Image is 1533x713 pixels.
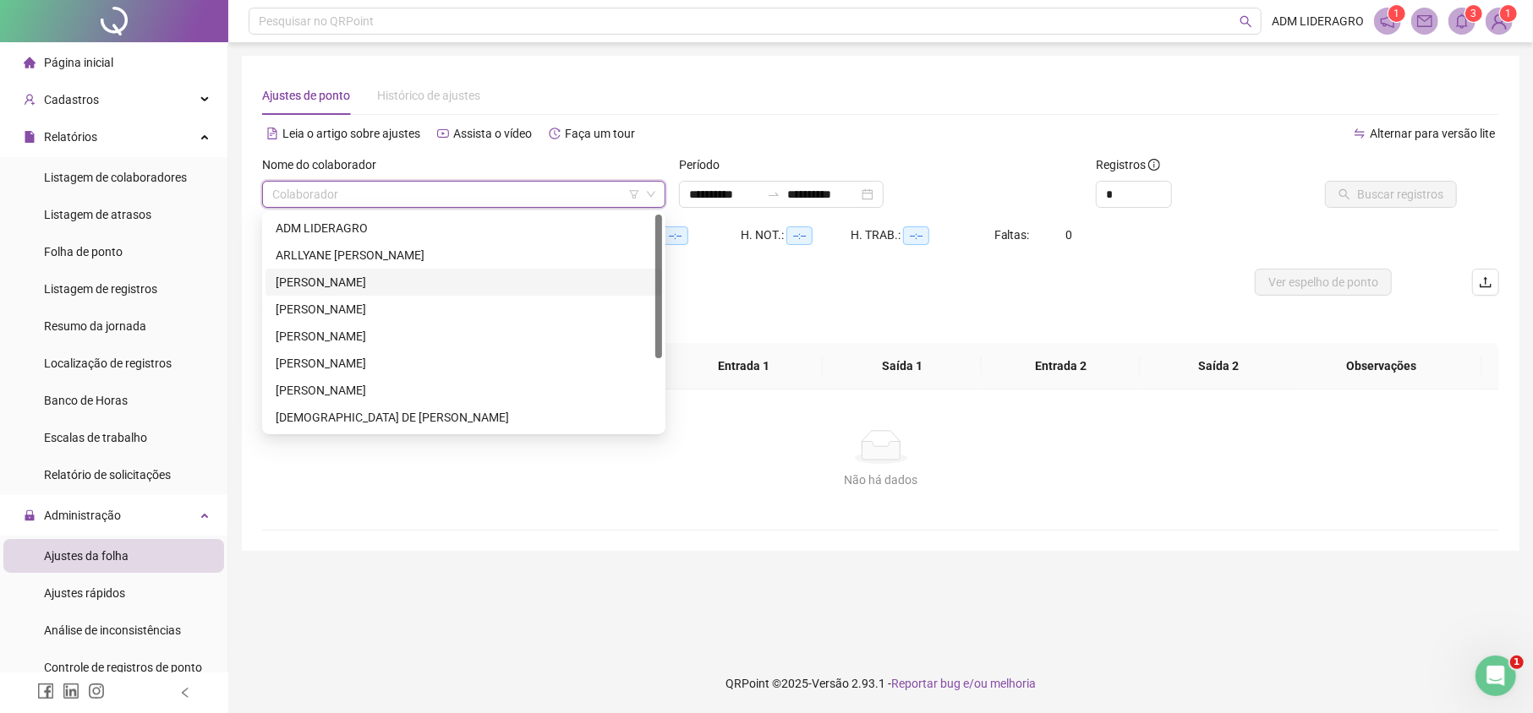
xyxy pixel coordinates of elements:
[24,131,36,143] span: file
[1471,8,1477,19] span: 3
[377,89,480,102] span: Histórico de ajustes
[741,226,851,245] div: H. NOT.:
[44,661,202,674] span: Controle de registros de ponto
[44,93,99,106] span: Cadastros
[44,468,171,482] span: Relatório de solicitações
[262,89,350,102] span: Ajustes de ponto
[282,127,420,140] span: Leia o artigo sobre ajustes
[1354,128,1366,139] span: swap
[266,377,662,404] div: MAYARA DIVINA MARTINS ALVES
[1295,356,1469,375] span: Observações
[453,127,532,140] span: Assista o vídeo
[262,155,387,174] label: Nome do colaborador
[767,188,780,201] span: to
[179,687,191,699] span: left
[1510,656,1524,669] span: 1
[44,130,97,144] span: Relatórios
[1380,14,1395,29] span: notification
[276,273,652,291] div: [PERSON_NAME]
[767,188,780,201] span: swap-right
[1388,5,1405,22] sup: 1
[44,549,129,563] span: Ajustes da folha
[44,586,125,600] span: Ajustes rápidos
[44,623,181,637] span: Análise de inconsistências
[1506,8,1512,19] span: 1
[44,171,187,184] span: Listagem de colaboradores
[276,327,652,346] div: [PERSON_NAME]
[44,245,123,259] span: Folha de ponto
[629,189,639,199] span: filter
[1500,5,1517,22] sup: Atualize o seu contato no menu Meus Dados
[662,226,688,245] span: --:--
[812,677,849,690] span: Versão
[1417,14,1432,29] span: mail
[276,408,652,427] div: [DEMOGRAPHIC_DATA] DE [PERSON_NAME]
[1096,155,1160,174] span: Registros
[1479,275,1492,289] span: upload
[1272,12,1364,30] span: ADM LIDERAGRO
[24,509,36,521] span: lock
[994,228,1032,242] span: Faltas:
[282,471,1479,489] div: Não há dados
[266,215,662,242] div: ADM LIDERAGRO
[1476,656,1516,696] iframe: Intercom live chat
[266,269,662,296] div: ÉRIKA GUALBERTO VIEIRA SALGADO
[1148,159,1160,171] span: info-circle
[1140,343,1298,389] th: Saída 2
[44,509,121,522] span: Administração
[549,128,561,139] span: history
[44,394,128,407] span: Banco de Horas
[276,219,652,237] div: ADM LIDERAGRO
[1240,15,1252,28] span: search
[851,226,994,245] div: H. TRAB.:
[63,683,79,699] span: linkedin
[44,431,147,444] span: Escalas de trabalho
[437,128,449,139] span: youtube
[37,683,54,699] span: facebook
[276,381,652,400] div: [PERSON_NAME]
[679,155,731,174] label: Período
[276,246,652,264] div: ARLLYANE [PERSON_NAME]
[266,128,278,139] span: file-text
[1486,8,1512,34] img: 66459
[823,343,981,389] th: Saída 1
[44,208,151,221] span: Listagem de atrasos
[1281,343,1482,389] th: Observações
[665,343,823,389] th: Entrada 1
[44,356,172,370] span: Localização de registros
[1394,8,1400,19] span: 1
[646,189,656,199] span: down
[44,282,157,296] span: Listagem de registros
[1465,5,1482,22] sup: 3
[1255,269,1392,296] button: Ver espelho de ponto
[24,94,36,106] span: user-add
[638,226,741,245] div: HE 3:
[44,56,113,69] span: Página inicial
[88,683,105,699] span: instagram
[1370,127,1495,140] span: Alternar para versão lite
[982,343,1140,389] th: Entrada 2
[786,226,813,245] span: --:--
[903,226,929,245] span: --:--
[44,319,146,333] span: Resumo da jornada
[276,300,652,318] div: [PERSON_NAME]
[565,127,635,140] span: Faça um tour
[228,654,1533,713] footer: QRPoint © 2025 - 2.93.1 -
[891,677,1036,690] span: Reportar bug e/ou melhoria
[1325,181,1457,208] button: Buscar registros
[266,296,662,323] div: HANNA GABRIELLY MOREIRA DAMACENA
[266,350,662,377] div: MARCELO NUNES DOS SANTOS
[266,242,662,269] div: ARLLYANE NUNES GONÇALVES
[24,57,36,68] span: home
[266,404,662,431] div: MESSIAS DE PAULA SANTOS REIS
[1454,14,1470,29] span: bell
[276,354,652,373] div: [PERSON_NAME]
[1066,228,1073,242] span: 0
[266,323,662,350] div: JEVERSON RODRIGUES DA SILVA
